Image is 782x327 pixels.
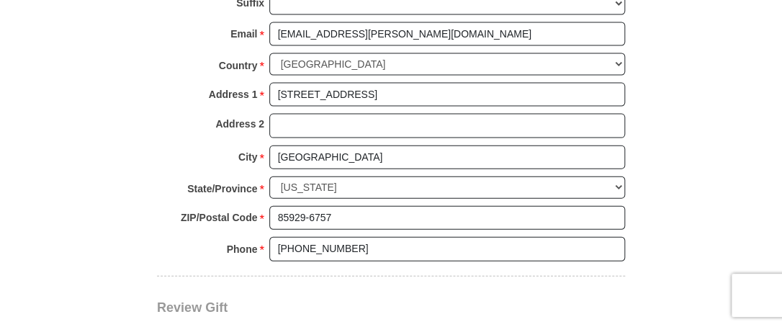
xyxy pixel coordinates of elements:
strong: ZIP/Postal Code [181,207,258,228]
span: Review Gift [157,300,228,315]
strong: State/Province [187,179,257,199]
strong: Address 1 [209,84,258,104]
strong: Phone [227,239,258,259]
strong: Address 2 [215,114,264,134]
strong: Country [219,55,258,76]
strong: Email [230,24,257,44]
strong: City [238,147,257,167]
